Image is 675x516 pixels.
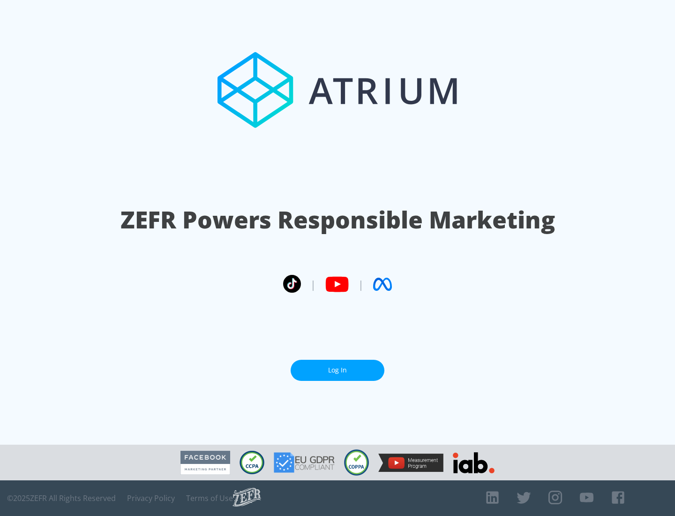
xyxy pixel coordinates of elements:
img: GDPR Compliant [274,452,335,473]
img: COPPA Compliant [344,449,369,476]
span: | [358,277,364,291]
span: | [310,277,316,291]
img: YouTube Measurement Program [378,454,443,472]
span: © 2025 ZEFR All Rights Reserved [7,493,116,503]
img: IAB [453,452,495,473]
img: Facebook Marketing Partner [180,451,230,475]
a: Terms of Use [186,493,233,503]
a: Privacy Policy [127,493,175,503]
img: CCPA Compliant [240,451,264,474]
a: Log In [291,360,384,381]
h1: ZEFR Powers Responsible Marketing [120,204,555,236]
